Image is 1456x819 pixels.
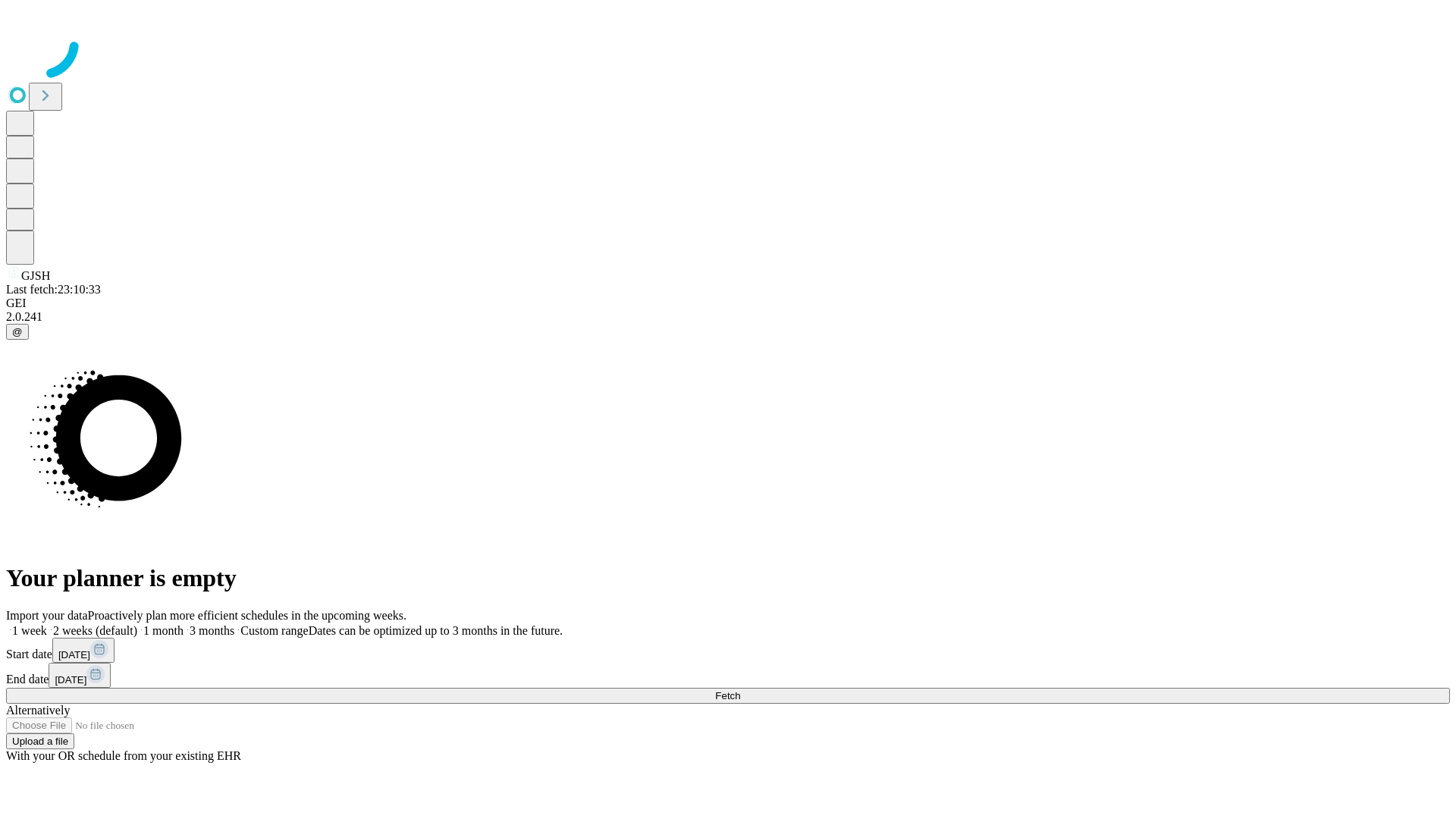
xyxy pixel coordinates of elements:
[6,638,1450,663] div: Start date
[240,624,308,637] span: Custom range
[6,297,1450,310] div: GEI
[58,649,90,661] span: [DATE]
[49,663,111,688] button: [DATE]
[715,690,740,701] span: Fetch
[190,624,234,637] span: 3 months
[6,663,1450,688] div: End date
[52,638,115,663] button: [DATE]
[12,326,23,337] span: @
[12,624,47,637] span: 1 week
[55,674,86,686] span: [DATE]
[6,564,1450,592] h1: Your planner is empty
[6,749,241,762] span: With your OR schedule from your existing EHR
[6,688,1450,704] button: Fetch
[6,324,29,340] button: @
[6,704,70,717] span: Alternatively
[143,624,184,637] span: 1 month
[53,624,137,637] span: 2 weeks (default)
[6,733,74,749] button: Upload a file
[6,310,1450,324] div: 2.0.241
[88,609,406,622] span: Proactively plan more efficient schedules in the upcoming weeks.
[6,283,101,296] span: Last fetch: 23:10:33
[309,624,563,637] span: Dates can be optimized up to 3 months in the future.
[6,609,88,622] span: Import your data
[21,269,50,282] span: GJSH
